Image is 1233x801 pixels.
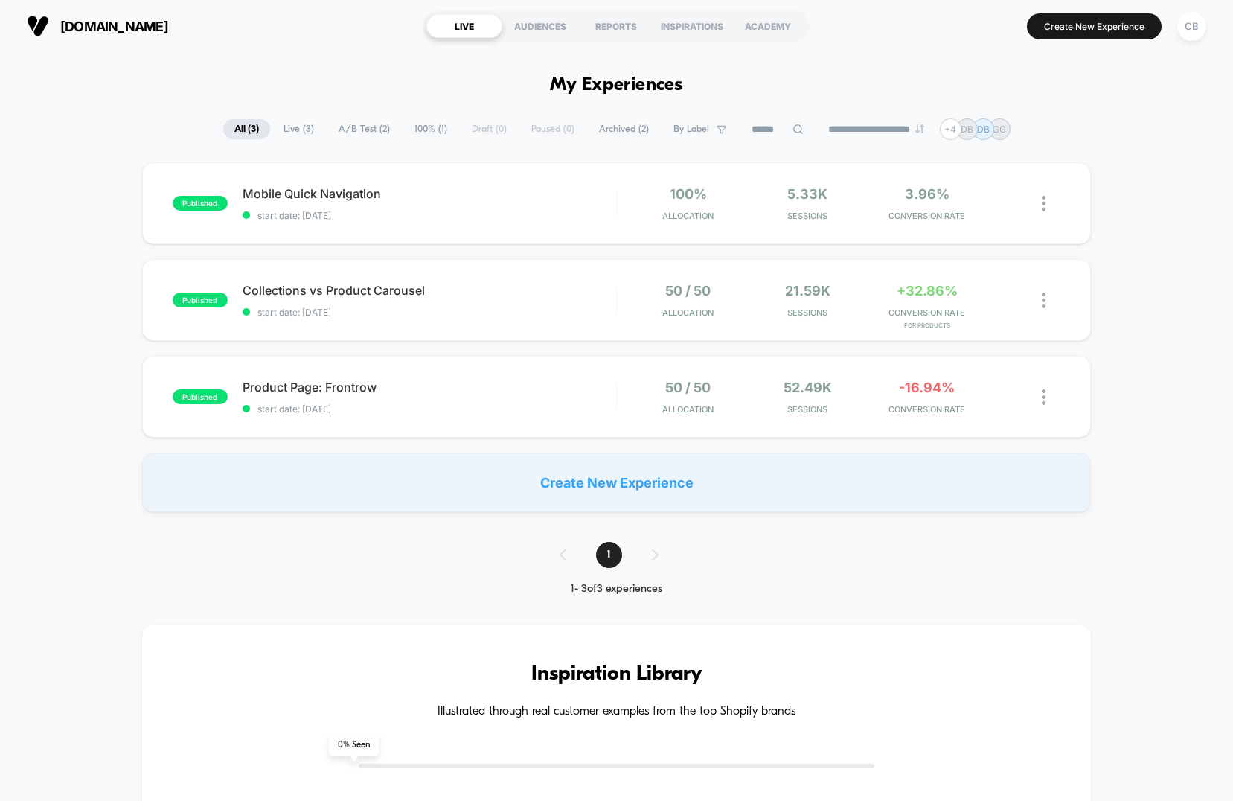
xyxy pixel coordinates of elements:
[243,283,616,298] span: Collections vs Product Carousel
[897,283,958,299] span: +32.86%
[905,186,949,202] span: 3.96%
[502,14,578,38] div: AUDIENCES
[1042,196,1045,211] img: close
[961,124,973,135] p: DB
[1177,12,1206,41] div: CB
[187,663,1047,686] h3: Inspiration Library
[187,705,1047,719] h4: Illustrated through real customer examples from the top Shopify brands
[871,404,984,415] span: CONVERSION RATE
[730,14,806,38] div: ACADEMY
[1042,293,1045,308] img: close
[654,14,730,38] div: INSPIRATIONS
[673,124,709,135] span: By Label
[545,583,688,596] div: 1 - 3 of 3 experiences
[550,74,683,96] h1: My Experiences
[662,211,714,221] span: Allocation
[784,380,832,395] span: 52.49k
[272,119,325,139] span: Live ( 3 )
[243,186,616,201] span: Mobile Quick Navigation
[173,196,228,211] span: published
[871,307,984,318] span: CONVERSION RATE
[785,283,830,299] span: 21.59k
[670,186,707,202] span: 100%
[329,734,379,756] span: 0 % Seen
[588,119,660,139] span: Archived ( 2 )
[1042,389,1045,405] img: close
[142,453,1092,512] div: Create New Experience
[243,380,616,395] span: Product Page: Frontrow
[60,19,168,34] span: [DOMAIN_NAME]
[940,118,961,140] div: + 4
[426,14,502,38] div: LIVE
[662,307,714,318] span: Allocation
[665,283,711,299] span: 50 / 50
[752,211,864,221] span: Sessions
[993,124,1006,135] p: GG
[22,14,173,38] button: [DOMAIN_NAME]
[173,293,228,307] span: published
[578,14,654,38] div: REPORTS
[665,380,711,395] span: 50 / 50
[787,186,827,202] span: 5.33k
[596,542,622,568] span: 1
[403,119,458,139] span: 100% ( 1 )
[243,403,616,415] span: start date: [DATE]
[327,119,401,139] span: A/B Test ( 2 )
[899,380,955,395] span: -16.94%
[243,307,616,318] span: start date: [DATE]
[752,404,864,415] span: Sessions
[871,211,984,221] span: CONVERSION RATE
[1027,13,1162,39] button: Create New Experience
[243,210,616,221] span: start date: [DATE]
[223,119,270,139] span: All ( 3 )
[871,322,984,329] span: for products
[977,124,990,135] p: DB
[27,15,49,37] img: Visually logo
[1173,11,1211,42] button: CB
[662,404,714,415] span: Allocation
[752,307,864,318] span: Sessions
[915,124,924,133] img: end
[173,389,228,404] span: published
